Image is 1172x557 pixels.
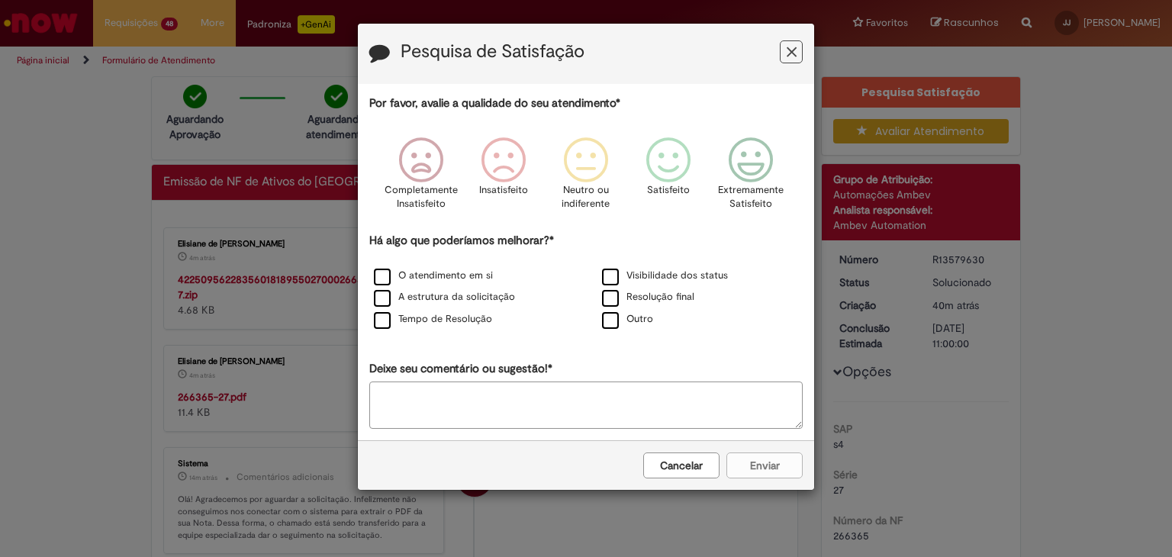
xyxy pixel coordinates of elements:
label: Outro [602,312,653,327]
label: Por favor, avalie a qualidade do seu atendimento* [369,95,620,111]
label: Deixe seu comentário ou sugestão!* [369,361,552,377]
p: Insatisfeito [479,183,528,198]
label: Resolução final [602,290,694,304]
label: Visibilidade dos status [602,269,728,283]
div: Neutro ou indiferente [547,126,625,230]
label: A estrutura da solicitação [374,290,515,304]
div: Extremamente Satisfeito [712,126,790,230]
button: Cancelar [643,452,720,478]
p: Satisfeito [647,183,690,198]
div: Completamente Insatisfeito [382,126,459,230]
div: Há algo que poderíamos melhorar?* [369,233,803,331]
label: Pesquisa de Satisfação [401,42,584,62]
label: O atendimento em si [374,269,493,283]
div: Insatisfeito [465,126,543,230]
p: Extremamente Satisfeito [718,183,784,211]
p: Neutro ou indiferente [559,183,613,211]
label: Tempo de Resolução [374,312,492,327]
p: Completamente Insatisfeito [385,183,458,211]
div: Satisfeito [629,126,707,230]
